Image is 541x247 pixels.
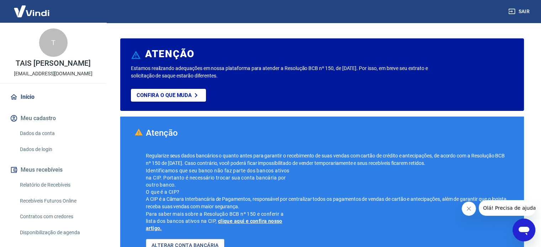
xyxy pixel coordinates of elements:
[131,89,206,102] a: Confira o que muda
[17,194,98,208] a: Recebíveis Futuros Online
[17,225,98,240] a: Disponibilização de agenda
[146,128,510,138] h3: Atenção
[9,89,98,105] a: Início
[17,209,98,224] a: Contratos com credores
[134,128,143,136] img: Ícone com um ponto de interrogação.
[145,50,195,58] h6: ATENÇÃO
[39,28,68,57] div: T
[146,188,293,195] p: O que é a CIP?
[131,65,437,80] p: Estamos realizando adequações em nossa plataforma para atender a Resolução BCB nº 150, de [DATE]....
[9,162,98,178] button: Meus recebíveis
[146,167,293,188] p: Identificamos que seu banco não faz parte dos bancos ativos na CIP. Portanto é necessário trocar ...
[479,200,535,216] iframe: Mensagem da empresa
[17,178,98,192] a: Relatório de Recebíveis
[513,219,535,241] iframe: Botão para abrir a janela de mensagens
[17,126,98,141] a: Dados da conta
[146,218,282,231] a: clique aqui e confira nosso artigo.
[9,111,98,126] button: Meu cadastro
[17,142,98,157] a: Dados de login
[4,5,60,11] span: Olá! Precisa de ajuda?
[137,92,192,98] p: Confira o que muda
[9,0,55,22] img: Vindi
[14,70,92,77] p: [EMAIL_ADDRESS][DOMAIN_NAME]
[16,60,90,67] p: TAIS [PERSON_NAME]
[462,202,476,216] iframe: Fechar mensagem
[507,5,532,18] button: Sair
[146,210,293,232] p: Para saber mais sobre a Resolução BCB nº 150 e conferir a lista dos bancos ativos na CIP,
[146,195,510,210] p: A CIP é a Câmara Interbancária de Pagamentos, responsável por centralizar todos os pagamentos de ...
[146,152,510,167] p: Regularize seus dados bancários o quanto antes para garantir o recebimento de suas vendas com car...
